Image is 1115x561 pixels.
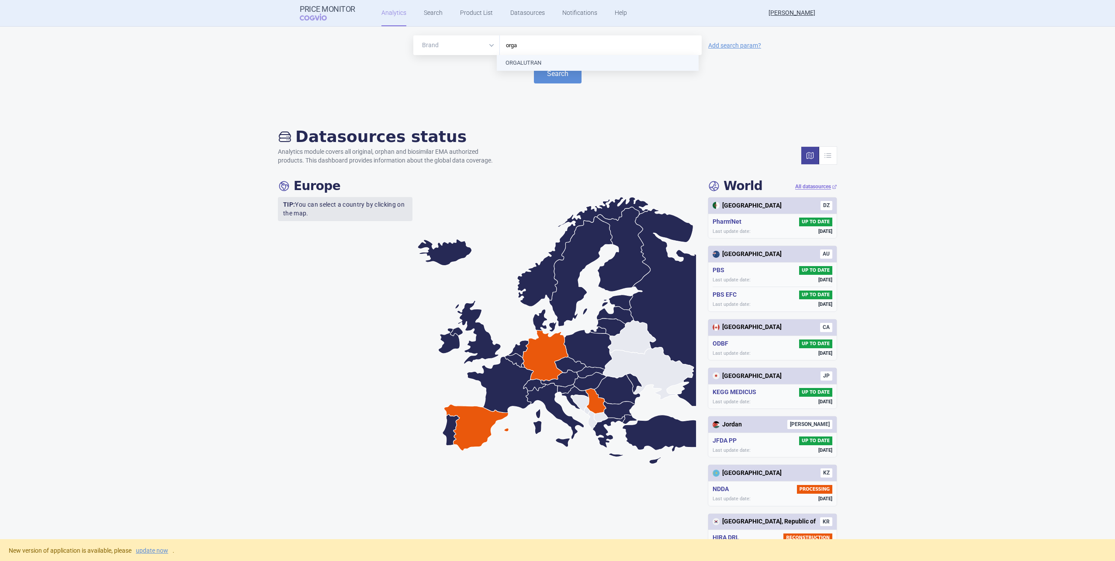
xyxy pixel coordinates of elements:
span: New version of application is available, please . [9,547,174,554]
img: Australia [713,251,720,258]
span: [DATE] [818,277,832,283]
h4: World [708,179,762,194]
h5: HIRA DRL [713,533,743,542]
img: Korea, Republic of [713,518,720,525]
span: Last update date: [713,350,751,357]
span: [DATE] [818,350,832,357]
h5: PBS [713,266,728,275]
img: Algeria [713,202,720,209]
span: COGVIO [300,14,339,21]
span: [DATE] [818,398,832,405]
h5: NDDA [713,485,732,494]
div: [GEOGRAPHIC_DATA], Republic of [713,517,816,526]
strong: Price Monitor [300,5,355,14]
span: RECONSTRUCTION [783,533,832,542]
span: PROCESSING [797,485,832,494]
div: [GEOGRAPHIC_DATA] [713,372,782,381]
a: All datasources [795,183,837,190]
span: UP TO DATE [799,388,832,397]
div: [GEOGRAPHIC_DATA] [713,250,782,259]
p: Analytics module covers all original, orphan and biosimilar EMA authorized products. This dashboa... [278,148,502,165]
img: Japan [713,372,720,379]
span: Last update date: [713,301,751,308]
span: [DATE] [818,447,832,454]
img: Jordan [713,421,720,428]
h5: KEGG MEDICUS [713,388,760,397]
span: Last update date: [713,495,751,502]
div: Jordan [713,420,742,429]
li: ORGALUTRAN [497,55,699,71]
span: DZ [821,201,832,210]
h4: Europe [278,179,340,194]
span: AU [820,249,832,259]
a: Add search param? [708,42,761,48]
div: [GEOGRAPHIC_DATA] [713,201,782,210]
button: Search [534,64,582,83]
h2: Datasources status [278,127,502,146]
div: [GEOGRAPHIC_DATA] [713,469,782,478]
h5: Pharm'Net [713,218,745,226]
h5: JFDA PP [713,436,740,445]
span: KZ [821,468,832,478]
span: UP TO DATE [799,266,832,275]
span: Last update date: [713,447,751,454]
span: Last update date: [713,277,751,283]
h5: ODBF [713,339,732,348]
img: Kazakhstan [713,470,720,477]
a: Price MonitorCOGVIO [300,5,355,21]
img: Canada [713,324,720,331]
strong: TIP: [283,201,295,208]
span: UP TO DATE [799,218,832,226]
span: JP [821,371,832,381]
span: [DATE] [818,301,832,308]
span: CA [820,323,832,332]
h5: PBS EFC [713,291,740,299]
span: UP TO DATE [799,291,832,299]
a: update now [136,547,168,554]
span: UP TO DATE [799,339,832,348]
span: UP TO DATE [799,436,832,445]
span: Last update date: [713,398,751,405]
span: [DATE] [818,228,832,235]
span: [PERSON_NAME] [787,420,832,429]
span: [DATE] [818,495,832,502]
span: Last update date: [713,228,751,235]
span: KR [820,517,832,526]
div: [GEOGRAPHIC_DATA] [713,323,782,332]
p: You can select a country by clicking on the map. [278,197,412,221]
